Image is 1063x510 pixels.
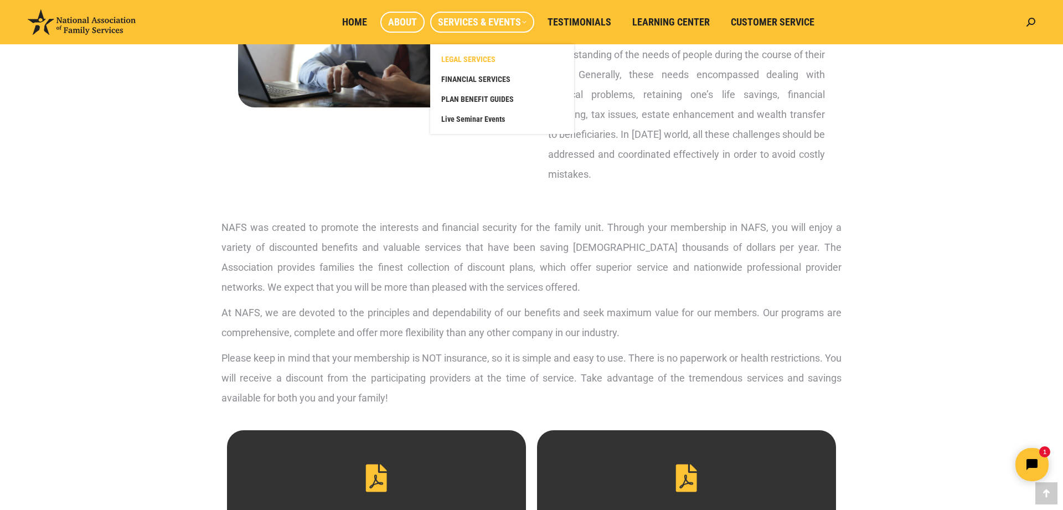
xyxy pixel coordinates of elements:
p: NAFS was created to promote the interests and financial security for the family unit. Through you... [221,218,842,297]
span: Learning Center [632,16,710,28]
a: Testimonials [540,12,619,33]
a: About [380,12,425,33]
span: About [388,16,417,28]
span: Customer Service [731,16,814,28]
span: Services & Events [438,16,527,28]
a: LEGAL SERVICES [436,49,569,69]
p: Please keep in mind that your membership is NOT insurance, so it is simple and easy to use. There... [221,348,842,408]
span: FINANCIAL SERVICES [441,74,510,84]
a: FINANCIAL SERVICES [436,69,569,89]
p: At NAFS, we are devoted to the principles and dependability of our benefits and seek maximum valu... [221,303,842,343]
a: Learning Center [625,12,718,33]
span: Testimonials [548,16,611,28]
span: PLAN BENEFIT GUIDES [441,94,514,104]
a: PLAN BENEFIT GUIDES [436,89,569,109]
a: Customer Service [723,12,822,33]
a: Home [334,12,375,33]
img: National Association of Family Services [28,9,136,35]
iframe: Tidio Chat [868,439,1058,491]
a: Live Seminar Events [436,109,569,129]
span: LEGAL SERVICES [441,54,496,64]
span: Home [342,16,367,28]
span: Live Seminar Events [441,114,505,124]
